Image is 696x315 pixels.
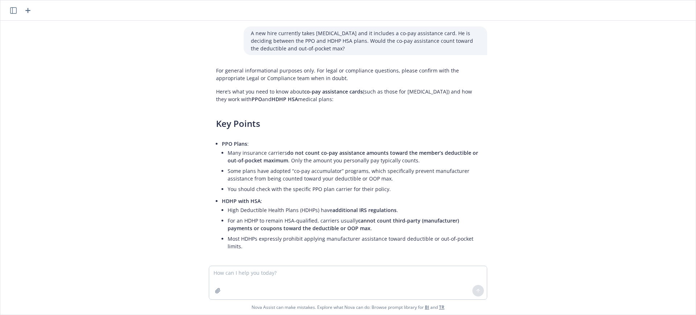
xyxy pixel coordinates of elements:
a: TR [439,304,444,310]
p: Here’s what you need to know about (such as those for [MEDICAL_DATA]) and how they work with and ... [216,88,480,103]
li: Most HDHPs expressly prohibit applying manufacturer assistance toward deductible or out-of-pocket... [228,233,480,252]
span: do not count co-pay assistance amounts toward the member’s deductible or out-of-pocket maximum [228,149,478,164]
p: : [222,140,480,148]
li: For an HDHP to remain HSA-qualified, carriers usually . [228,215,480,233]
span: additional IRS regulations [332,207,397,214]
p: For general informational purposes only. For legal or compliance questions, please confirm with t... [216,67,480,82]
li: Many insurance carriers . Only the amount you personally pay typically counts. [228,148,480,166]
li: You should check with the specific PPO plan carrier for their policy. [228,184,480,194]
a: BI [425,304,429,310]
li: High Deductible Health Plans (HDHPs) have . [228,205,480,215]
span: PPO [252,96,262,103]
span: Nova Assist can make mistakes. Explore what Nova can do: Browse prompt library for and [3,300,693,315]
span: cannot count third-party (manufacturer) payments or coupons toward the deductible or OOP max [228,217,459,232]
h3: Key Points [216,117,480,130]
span: HDHP with HSA [222,198,261,204]
span: co-pay assistance cards [304,88,363,95]
li: Some plans have adopted “co-pay accumulator” programs, which specifically prevent manufacturer as... [228,166,480,184]
span: PPO Plans [222,140,247,147]
span: HDHP HSA [272,96,298,103]
p: A new hire currently takes [MEDICAL_DATA] and it includes a co-pay assistance card. He is decidin... [251,29,480,52]
p: : [222,197,480,205]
